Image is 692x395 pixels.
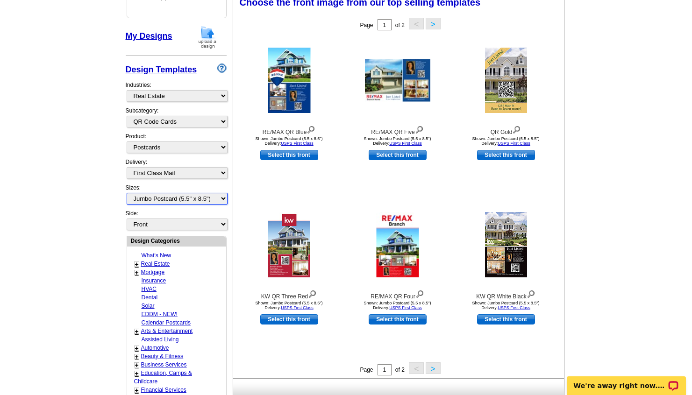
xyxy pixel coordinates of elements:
a: use this design [477,314,535,324]
div: RE/MAX QR Five [346,124,449,136]
div: RE/MAX QR Four [346,288,449,301]
div: Shown: Jumbo Postcard (5.5 x 8.5") Delivery: [346,301,449,310]
a: Solar [142,303,155,309]
a: + [135,387,139,394]
img: upload-design [195,25,220,49]
a: Real Estate [141,261,170,267]
a: Financial Services [141,387,186,393]
img: design-wizard-help-icon.png [217,63,227,73]
a: use this design [260,314,318,324]
img: KW QR Three Red [268,212,310,277]
div: KW QR White Black [455,288,557,301]
a: + [135,269,139,276]
a: Beauty & Fitness [141,353,184,360]
div: Shown: Jumbo Postcard (5.5 x 8.5") Delivery: [455,136,557,146]
img: KW QR White Black [485,212,527,277]
a: use this design [260,150,318,160]
button: < [409,362,424,374]
a: + [135,370,139,377]
a: + [135,345,139,352]
a: Assisted Living [142,336,179,343]
iframe: LiveChat chat widget [561,366,692,395]
a: + [135,361,139,369]
a: USPS First Class [498,305,530,310]
div: Design Categories [127,236,226,245]
a: + [135,328,139,335]
div: Delivery: [126,158,227,183]
a: Insurance [142,277,166,284]
img: view design details [307,124,315,134]
a: + [135,261,139,268]
a: use this design [369,314,427,324]
img: view design details [415,124,424,134]
div: Shown: Jumbo Postcard (5.5 x 8.5") Delivery: [238,136,341,146]
div: RE/MAX QR Blue [238,124,341,136]
a: Calendar Postcards [142,319,191,326]
a: USPS First Class [389,141,422,146]
div: Subcategory: [126,106,227,132]
a: EDDM - NEW! [142,311,178,317]
img: view design details [308,288,317,298]
a: use this design [369,150,427,160]
span: Page [360,367,373,373]
div: QR Gold [455,124,557,136]
div: Shown: Jumbo Postcard (5.5 x 8.5") Delivery: [346,136,449,146]
img: QR Gold [485,48,527,113]
a: Design Templates [126,65,197,74]
button: > [426,18,441,29]
a: + [135,353,139,360]
img: view design details [527,288,535,298]
a: USPS First Class [281,305,314,310]
button: > [426,362,441,374]
img: RE/MAX QR Five [365,59,430,102]
img: view design details [512,124,521,134]
a: USPS First Class [281,141,314,146]
a: Automotive [141,345,169,351]
div: Product: [126,132,227,158]
a: use this design [477,150,535,160]
a: Education, Camps & Childcare [134,370,192,385]
a: Business Services [141,361,187,368]
img: RE/MAX QR Blue [268,48,310,113]
a: Mortgage [141,269,165,275]
span: Page [360,22,373,28]
a: What's New [142,252,171,259]
img: RE/MAX QR Four [376,212,419,277]
a: Dental [142,294,158,301]
div: KW QR Three Red [238,288,341,301]
button: < [409,18,424,29]
div: Sizes: [126,183,227,209]
a: USPS First Class [389,305,422,310]
a: Arts & Entertainment [141,328,193,334]
a: My Designs [126,31,172,41]
div: Shown: Jumbo Postcard (5.5 x 8.5") Delivery: [238,301,341,310]
div: Side: [126,209,227,231]
div: Industries: [126,76,227,106]
span: of 2 [395,22,405,28]
a: HVAC [142,286,157,292]
div: Shown: Jumbo Postcard (5.5 x 8.5") Delivery: [455,301,557,310]
img: view design details [415,288,424,298]
span: of 2 [395,367,405,373]
a: USPS First Class [498,141,530,146]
